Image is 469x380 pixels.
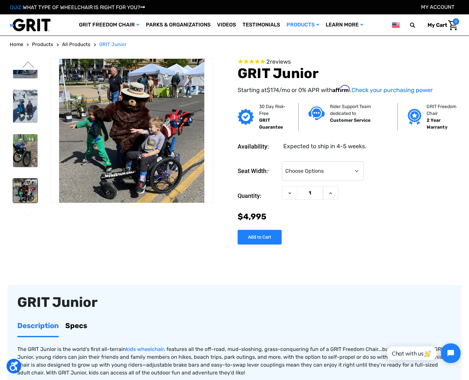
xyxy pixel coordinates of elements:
div: GRIT Junior [17,295,452,310]
a: Videos [214,14,239,36]
nav: Breadcrumb [10,41,459,48]
a: Home [10,41,23,48]
dt: Availability: [238,142,279,151]
span: Rated 5.0 out of 5 stars 2 reviews [238,58,459,66]
a: Description [17,315,59,336]
iframe: Tidio Chat [380,338,466,369]
a: GRIT Freedom Chair [76,14,143,36]
img: GRIT Junior [13,90,38,122]
img: GRIT Junior [13,134,38,167]
input: Add to Cart [238,230,282,245]
span: Products [32,41,53,47]
span: 2 reviews [266,58,291,65]
a: Check your purchasing power - Learn more about Affirm Financing (opens in modal) [352,87,433,94]
span: $174 [267,87,279,94]
a: Learn More [322,14,367,36]
span: Home [10,41,23,47]
span: All Products [62,41,90,47]
dd: Expected to ship in 4-5 weeks. [283,142,367,151]
strong: 2 Year Warranty [427,118,447,130]
img: Cart [448,20,458,30]
a: All Products [62,41,90,48]
a: Specs [65,315,87,336]
span: The GRIT Junior is the world's first all-terrain . features all the off-road, mud-sloshing, grass... [17,346,445,376]
span: GRIT Junior [99,41,127,47]
span: Affirm [333,85,350,92]
p: Starting at /mo or 0% APR with . [238,85,459,95]
img: Grit freedom [408,109,421,125]
a: QUIZ:WHAT TYPE OF WHEELCHAIR IS RIGHT FOR YOU? [10,4,145,10]
label: Seat Width: [238,161,279,181]
a: Cart with 0 items [423,18,459,32]
h1: GRIT Junior [238,65,459,82]
p: Rider Support Team dedicated to [330,103,388,117]
strong: GRIT Guarantee [259,118,283,130]
img: us.png [392,21,400,29]
span: reviews [270,58,291,65]
img: Customer service [308,106,325,120]
a: Products [283,14,322,36]
img: GRIT Guarantee [238,109,254,125]
a: Products [32,41,53,48]
span: QUIZ: [10,4,23,10]
span: My Cart [428,22,447,28]
span: $4,995 [238,212,266,221]
a: Testimonials [239,14,283,36]
img: GRIT Junior [51,59,213,203]
input: Search [413,18,423,32]
img: GRIT Junior [13,179,38,203]
a: GRIT Junior [99,41,127,48]
p: 30 Day Risk-Free [259,103,289,117]
button: Go to slide 2 of 3 [22,61,35,69]
a: kids wheelchair [126,346,164,352]
button: Go to slide 1 of 3 [22,210,35,218]
img: GRIT All-Terrain Wheelchair and Mobility Equipment [10,18,51,32]
strong: Customer Service [330,118,370,123]
a: Account [421,4,454,10]
a: Parks & Organizations [143,14,214,36]
span: 0 [453,18,459,25]
p: GRIT Freedom Chair [427,103,461,117]
label: Quantity: [238,186,279,206]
